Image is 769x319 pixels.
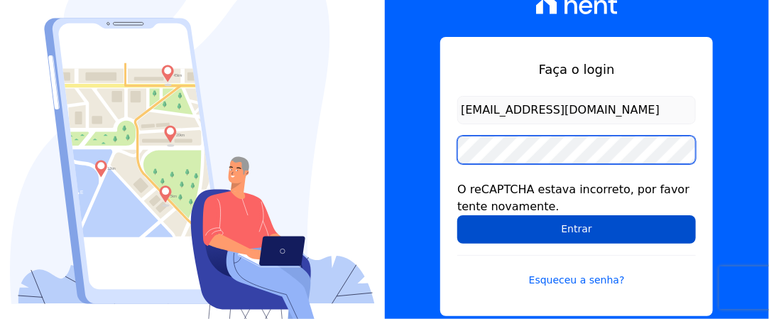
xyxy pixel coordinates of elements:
[457,60,696,79] h1: Faça o login
[457,255,696,288] a: Esqueceu a senha?
[457,96,696,124] input: Email
[457,181,696,215] div: O reCAPTCHA estava incorreto, por favor tente novamente.
[457,215,696,244] input: Entrar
